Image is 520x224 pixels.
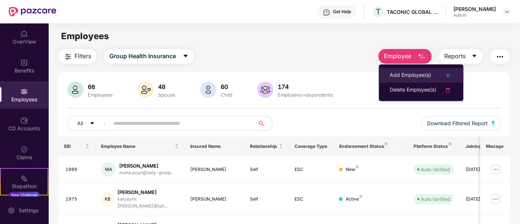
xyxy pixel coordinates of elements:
div: Auto Verified [421,166,450,173]
img: svg+xml;base64,PHN2ZyB4bWxucz0iaHR0cDovL3d3dy53My5vcmcvMjAwMC9zdmciIHdpZHRoPSI4IiBoZWlnaHQ9IjgiIH... [449,142,452,145]
img: svg+xml;base64,PHN2ZyB4bWxucz0iaHR0cDovL3d3dy53My5vcmcvMjAwMC9zdmciIHdpZHRoPSIyNCIgaGVpZ2h0PSIyNC... [495,52,504,61]
img: svg+xml;base64,PHN2ZyB4bWxucz0iaHR0cDovL3d3dy53My5vcmcvMjAwMC9zdmciIHdpZHRoPSI4IiBoZWlnaHQ9IjgiIH... [385,142,388,145]
img: svg+xml;base64,PHN2ZyB4bWxucz0iaHR0cDovL3d3dy53My5vcmcvMjAwMC9zdmciIHdpZHRoPSI4IiBoZWlnaHQ9IjgiIH... [356,165,359,168]
span: search [254,120,269,126]
div: Settings [16,207,41,214]
button: Reportscaret-down [439,49,483,64]
div: Endorsement Status [339,143,401,149]
div: Stepathon [1,183,48,190]
div: [PERSON_NAME] [453,5,496,12]
th: Joining Date [460,137,504,156]
span: Employee [384,52,411,61]
th: Coverage Type [289,137,333,156]
th: EID [58,137,96,156]
img: svg+xml;base64,PHN2ZyBpZD0iU2V0dGluZy0yMHgyMCIgeG1sbnM9Imh0dHA6Ly93d3cudzMub3JnLzIwMDAvc3ZnIiB3aW... [8,207,15,214]
div: [PERSON_NAME] [190,196,238,203]
th: Insured Name [184,137,244,156]
div: Employees [86,92,114,98]
img: manageButton [490,193,501,205]
img: svg+xml;base64,PHN2ZyB4bWxucz0iaHR0cDovL3d3dy53My5vcmcvMjAwMC9zdmciIHdpZHRoPSIyNCIgaGVpZ2h0PSIyNC... [444,71,452,80]
div: [PERSON_NAME] [117,189,179,196]
div: Admin [453,12,496,18]
div: Active [345,196,362,203]
div: 48 [157,83,177,90]
div: ESC [295,196,328,203]
div: maha.arjun@tally-group... [119,169,174,176]
div: [PERSON_NAME] [119,163,174,169]
div: MA [101,162,116,177]
button: Employee [378,49,431,64]
div: Spouse [157,92,177,98]
span: Filters [75,52,91,61]
img: svg+xml;base64,PHN2ZyBpZD0iSG9tZSIgeG1sbnM9Imh0dHA6Ly93d3cudzMub3JnLzIwMDAvc3ZnIiB3aWR0aD0iMjAiIG... [20,30,28,37]
div: Employees+dependents [276,92,334,98]
div: Child [219,92,234,98]
button: search [254,116,273,131]
div: New Challenge [9,192,40,198]
button: Allcaret-down [67,116,112,131]
span: Employees [61,31,109,41]
span: All [77,119,83,127]
img: svg+xml;base64,PHN2ZyBpZD0iQmVuZWZpdHMiIHhtbG5zPSJodHRwOi8vd3d3LnczLm9yZy8yMDAwL3N2ZyIgd2lkdGg9Ij... [20,59,28,66]
span: caret-down [90,121,95,127]
div: katyayini.[PERSON_NAME]@tall... [117,196,179,210]
div: Platform Status [414,143,454,149]
img: svg+xml;base64,PHN2ZyBpZD0iQ2xhaW0iIHhtbG5zPSJodHRwOi8vd3d3LnczLm9yZy8yMDAwL3N2ZyIgd2lkdGg9IjIwIi... [20,146,28,153]
div: 174 [276,83,334,90]
img: svg+xml;base64,PHN2ZyBpZD0iRHJvcGRvd24tMzJ4MzIiIHhtbG5zPSJodHRwOi8vd3d3LnczLm9yZy8yMDAwL3N2ZyIgd2... [504,9,510,15]
img: svg+xml;base64,PHN2ZyB4bWxucz0iaHR0cDovL3d3dy53My5vcmcvMjAwMC9zdmciIHhtbG5zOnhsaW5rPSJodHRwOi8vd3... [417,52,426,61]
img: svg+xml;base64,PHN2ZyBpZD0iQ0RfQWNjb3VudHMiIGRhdGEtbmFtZT0iQ0QgQWNjb3VudHMiIHhtbG5zPSJodHRwOi8vd3... [20,117,28,124]
img: svg+xml;base64,PHN2ZyB4bWxucz0iaHR0cDovL3d3dy53My5vcmcvMjAwMC9zdmciIHhtbG5zOnhsaW5rPSJodHRwOi8vd3... [200,82,216,98]
div: Auto Verified [421,195,450,203]
img: svg+xml;base64,PHN2ZyB4bWxucz0iaHR0cDovL3d3dy53My5vcmcvMjAwMC9zdmciIHdpZHRoPSIyNCIgaGVpZ2h0PSIyNC... [64,52,72,61]
button: Download Filtered Report [421,116,501,131]
span: Employee Name [101,143,173,149]
div: 60 [219,83,234,90]
span: caret-down [183,53,188,60]
button: Group Health Insurancecaret-down [104,49,194,64]
div: [DATE] [465,166,498,173]
img: svg+xml;base64,PHN2ZyBpZD0iSGVscC0zMngzMiIgeG1sbnM9Imh0dHA6Ly93d3cudzMub3JnLzIwMDAvc3ZnIiB3aWR0aD... [323,9,330,16]
span: caret-down [471,53,477,60]
img: svg+xml;base64,PHN2ZyB4bWxucz0iaHR0cDovL3d3dy53My5vcmcvMjAwMC9zdmciIHhtbG5zOnhsaW5rPSJodHRwOi8vd3... [257,82,273,98]
span: T [376,7,381,16]
th: Manage [480,137,510,156]
div: 1989 [66,166,90,173]
div: [PERSON_NAME] [190,166,238,173]
div: KB [101,192,114,206]
div: Delete Employee(s) [390,86,436,94]
span: Group Health Insurance [109,52,176,61]
img: svg+xml;base64,PHN2ZyBpZD0iRW1wbG95ZWVzIiB4bWxucz0iaHR0cDovL3d3dy53My5vcmcvMjAwMC9zdmciIHdpZHRoPS... [20,88,28,95]
img: svg+xml;base64,PHN2ZyB4bWxucz0iaHR0cDovL3d3dy53My5vcmcvMjAwMC9zdmciIHhtbG5zOnhsaW5rPSJodHRwOi8vd3... [138,82,154,98]
img: svg+xml;base64,PHN2ZyB4bWxucz0iaHR0cDovL3d3dy53My5vcmcvMjAwMC9zdmciIHhtbG5zOnhsaW5rPSJodHRwOi8vd3... [491,121,495,125]
button: Filters [58,49,97,64]
span: Reports [444,52,465,61]
div: 1975 [66,196,90,203]
div: Self [250,166,283,173]
img: svg+xml;base64,PHN2ZyB4bWxucz0iaHR0cDovL3d3dy53My5vcmcvMjAwMC9zdmciIHdpZHRoPSIyNCIgaGVpZ2h0PSIyNC... [444,86,452,94]
div: TACONIC GLOBAL SOLUTIONS PRIVATE LIMITED [387,8,438,15]
div: 66 [86,83,114,90]
div: Add Employee(s) [390,71,431,80]
th: Employee Name [95,137,184,156]
img: svg+xml;base64,PHN2ZyB4bWxucz0iaHR0cDovL3d3dy53My5vcmcvMjAwMC9zdmciIHdpZHRoPSI4IiBoZWlnaHQ9IjgiIH... [359,195,362,198]
div: [DATE] [465,196,498,203]
span: Download Filtered Report [427,119,488,127]
div: Self [250,196,283,203]
div: New [345,166,359,173]
div: Get Help [333,9,351,15]
img: svg+xml;base64,PHN2ZyB4bWxucz0iaHR0cDovL3d3dy53My5vcmcvMjAwMC9zdmciIHhtbG5zOnhsaW5rPSJodHRwOi8vd3... [67,82,83,98]
div: ESC [295,166,328,173]
th: Relationship [244,137,289,156]
span: Relationship [250,143,277,149]
span: EID [64,143,84,149]
img: New Pazcare Logo [9,7,56,16]
img: svg+xml;base64,PHN2ZyB4bWxucz0iaHR0cDovL3d3dy53My5vcmcvMjAwMC9zdmciIHdpZHRoPSIyMSIgaGVpZ2h0PSIyMC... [20,175,28,182]
img: manageButton [490,164,501,175]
